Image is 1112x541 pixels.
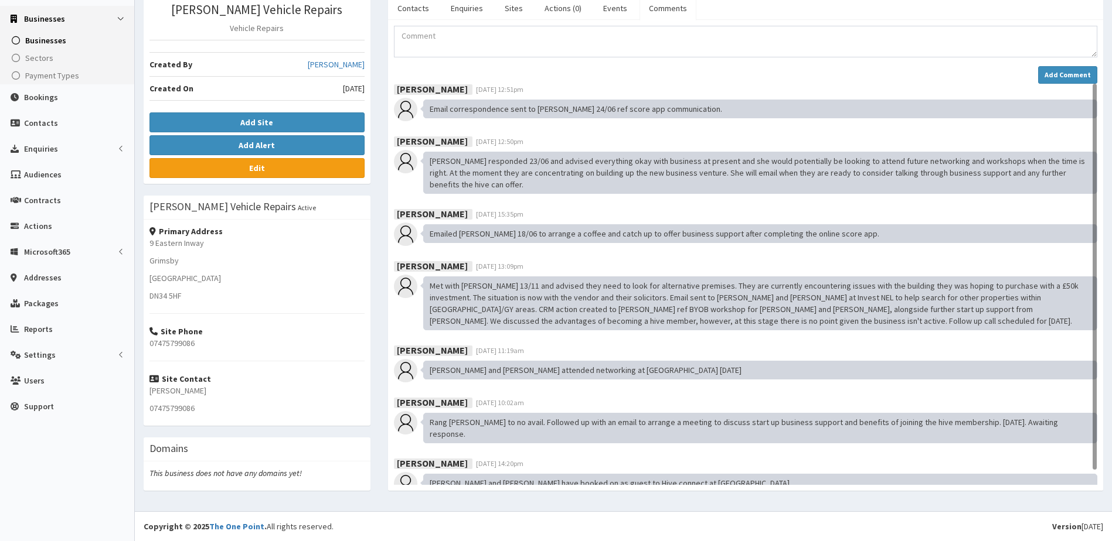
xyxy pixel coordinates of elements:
[476,85,523,94] span: [DATE] 12:51pm
[3,49,134,67] a: Sectors
[1052,521,1103,532] div: [DATE]
[149,22,365,34] p: Vehicle Repairs
[149,272,365,284] p: [GEOGRAPHIC_DATA]
[1038,66,1097,84] button: Add Comment
[476,398,524,407] span: [DATE] 10:02am
[24,118,58,128] span: Contacts
[149,59,192,70] b: Created By
[149,135,365,155] button: Add Alert
[149,201,296,212] h3: [PERSON_NAME] Vehicle Repairs
[423,474,1097,492] div: [PERSON_NAME] and [PERSON_NAME] have booked on as guest to Hive connect at [GEOGRAPHIC_DATA]
[24,350,56,360] span: Settings
[397,207,468,219] b: [PERSON_NAME]
[24,221,52,231] span: Actions
[476,210,523,218] span: [DATE] 15:35pm
[25,70,79,81] span: Payment Types
[423,100,1097,118] div: Email correspondence sent to [PERSON_NAME] 24/06 ref score app communication.
[476,262,523,270] span: [DATE] 13:09pm
[24,13,65,24] span: Businesses
[149,385,365,396] p: [PERSON_NAME]
[149,402,365,414] p: 07475799086
[476,346,524,355] span: [DATE] 11:19am
[3,67,134,84] a: Payment Types
[149,468,302,478] i: This business does not have any domains yet!
[149,326,203,337] strong: Site Phone
[423,276,1097,330] div: Met with [PERSON_NAME] 13/11 and advised they need to look for alternative premises. They are cur...
[308,59,365,70] a: [PERSON_NAME]
[423,413,1097,443] div: Rang [PERSON_NAME] to no avail. Followed up with an email to arrange a meeting to discuss start u...
[149,226,223,237] strong: Primary Address
[1045,70,1091,79] strong: Add Comment
[24,246,70,257] span: Microsoft365
[476,137,523,146] span: [DATE] 12:50pm
[394,26,1097,57] textarea: Comment
[397,344,468,355] b: [PERSON_NAME]
[25,35,66,46] span: Businesses
[423,152,1097,194] div: [PERSON_NAME] responded 23/06 and advised everything okay with business at present and she would ...
[149,443,188,454] h3: Domains
[149,374,211,384] strong: Site Contact
[343,83,365,94] span: [DATE]
[476,459,523,468] span: [DATE] 14:20pm
[397,83,468,94] b: [PERSON_NAME]
[397,457,468,468] b: [PERSON_NAME]
[24,298,59,309] span: Packages
[149,158,365,178] a: Edit
[149,3,365,16] h3: [PERSON_NAME] Vehicle Repairs
[3,32,134,49] a: Businesses
[144,521,267,532] strong: Copyright © 2025 .
[24,195,61,206] span: Contracts
[24,375,45,386] span: Users
[249,163,265,173] b: Edit
[149,83,193,94] b: Created On
[24,324,53,334] span: Reports
[239,140,275,150] b: Add Alert
[397,259,468,271] b: [PERSON_NAME]
[149,337,365,349] p: 07475799086
[149,237,365,249] p: 9 Eastern Inway
[397,396,468,408] b: [PERSON_NAME]
[149,290,365,302] p: DN34 5HF
[24,401,54,412] span: Support
[298,203,316,212] small: Active
[24,272,62,283] span: Addresses
[240,117,273,128] b: Add Site
[24,143,58,154] span: Enquiries
[24,169,62,180] span: Audiences
[135,511,1112,541] footer: All rights reserved.
[423,224,1097,243] div: Emailed [PERSON_NAME] 18/06 to arrange a coffee and catch up to offer business support after comp...
[1052,521,1082,532] b: Version
[423,361,1097,379] div: [PERSON_NAME] and [PERSON_NAME] attended networking at [GEOGRAPHIC_DATA] [DATE]
[149,255,365,266] p: Grimsby
[24,92,58,102] span: Bookings
[397,135,468,146] b: [PERSON_NAME]
[25,53,53,63] span: Sectors
[209,521,264,532] a: The One Point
